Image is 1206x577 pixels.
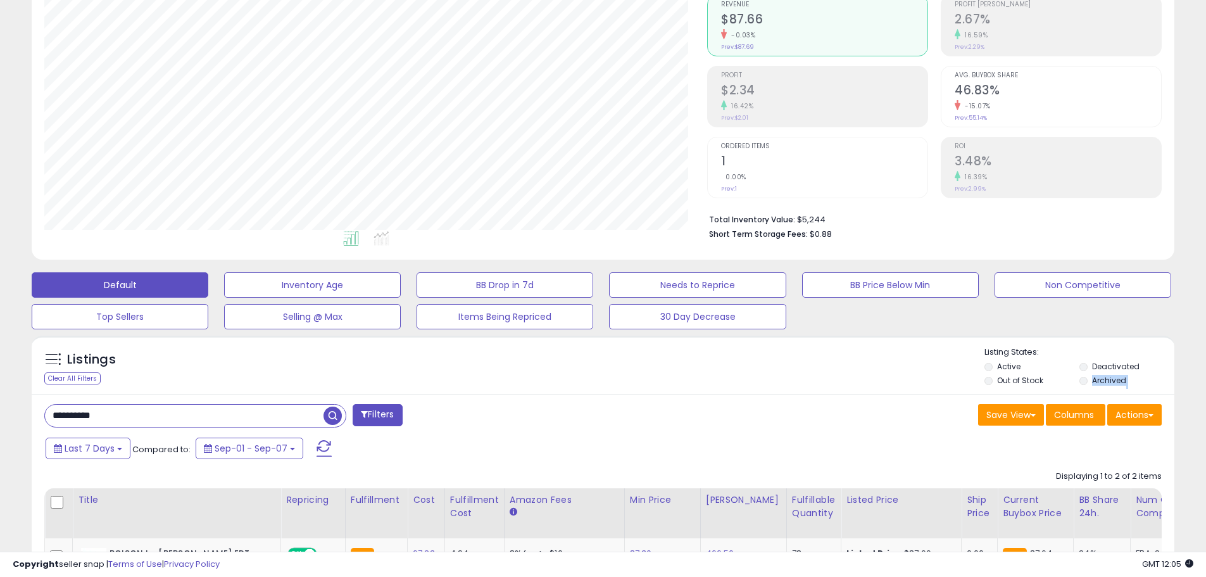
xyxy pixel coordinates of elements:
[846,493,956,507] div: Listed Price
[196,438,303,459] button: Sep-01 - Sep-07
[1046,404,1105,426] button: Columns
[721,1,927,8] span: Revenue
[727,30,755,40] small: -0.03%
[995,272,1171,298] button: Non Competitive
[984,346,1174,358] p: Listing States:
[417,304,593,329] button: Items Being Repriced
[721,83,927,100] h2: $2.34
[721,114,748,122] small: Prev: $2.01
[609,304,786,329] button: 30 Day Decrease
[802,272,979,298] button: BB Price Below Min
[706,493,781,507] div: [PERSON_NAME]
[630,493,695,507] div: Min Price
[721,12,927,29] h2: $87.66
[353,404,402,426] button: Filters
[721,43,754,51] small: Prev: $87.69
[32,272,208,298] button: Default
[1092,361,1140,372] label: Deactivated
[510,493,619,507] div: Amazon Fees
[997,361,1021,372] label: Active
[1056,471,1162,483] div: Displaying 1 to 2 of 2 items
[709,229,808,239] b: Short Term Storage Fees:
[721,185,737,193] small: Prev: 1
[978,404,1044,426] button: Save View
[1142,558,1193,570] span: 2025-09-15 12:05 GMT
[810,228,832,240] span: $0.88
[955,12,1161,29] h2: 2.67%
[960,172,987,182] small: 16.39%
[955,1,1161,8] span: Profit [PERSON_NAME]
[967,493,992,520] div: Ship Price
[108,558,162,570] a: Terms of Use
[727,101,753,111] small: 16.42%
[164,558,220,570] a: Privacy Policy
[46,438,130,459] button: Last 7 Days
[1136,493,1182,520] div: Num of Comp.
[1079,493,1125,520] div: BB Share 24h.
[955,72,1161,79] span: Avg. Buybox Share
[1092,375,1126,386] label: Archived
[286,493,340,507] div: Repricing
[1107,404,1162,426] button: Actions
[721,72,927,79] span: Profit
[78,493,275,507] div: Title
[955,83,1161,100] h2: 46.83%
[13,559,220,571] div: seller snap | |
[955,185,986,193] small: Prev: 2.99%
[1054,409,1094,421] span: Columns
[32,304,208,329] button: Top Sellers
[955,114,987,122] small: Prev: 55.14%
[955,154,1161,171] h2: 3.48%
[450,493,499,520] div: Fulfillment Cost
[960,30,988,40] small: 16.59%
[721,154,927,171] h2: 1
[955,43,984,51] small: Prev: 2.29%
[997,375,1043,386] label: Out of Stock
[792,493,836,520] div: Fulfillable Quantity
[224,304,401,329] button: Selling @ Max
[65,442,115,455] span: Last 7 Days
[351,493,402,507] div: Fulfillment
[13,558,59,570] strong: Copyright
[1003,493,1068,520] div: Current Buybox Price
[510,507,517,518] small: Amazon Fees.
[709,214,795,225] b: Total Inventory Value:
[955,143,1161,150] span: ROI
[721,143,927,150] span: Ordered Items
[609,272,786,298] button: Needs to Reprice
[132,443,191,455] span: Compared to:
[44,372,101,384] div: Clear All Filters
[721,172,746,182] small: 0.00%
[413,493,439,507] div: Cost
[417,272,593,298] button: BB Drop in 7d
[67,351,116,369] h5: Listings
[709,211,1152,226] li: $5,244
[960,101,991,111] small: -15.07%
[224,272,401,298] button: Inventory Age
[215,442,287,455] span: Sep-01 - Sep-07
